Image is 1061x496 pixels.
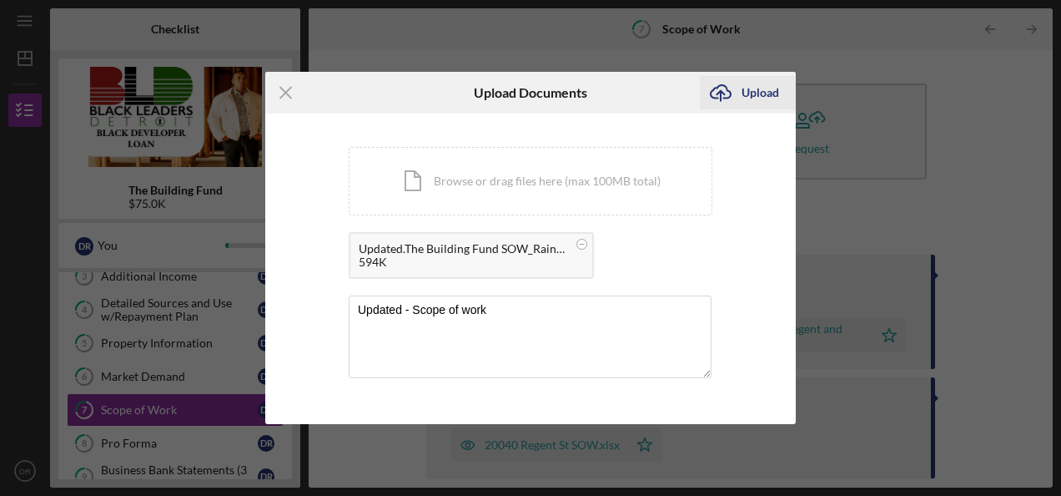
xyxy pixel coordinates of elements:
h6: Upload Documents [474,85,587,100]
div: 594K [359,256,567,269]
textarea: Updated - Scope of work [349,296,712,377]
button: Upload [700,76,796,109]
div: Updated.The Building Fund SOW_Raines A^L0D Holdings and 20040 Regent.xlsx [359,242,567,256]
div: Upload [742,76,779,109]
